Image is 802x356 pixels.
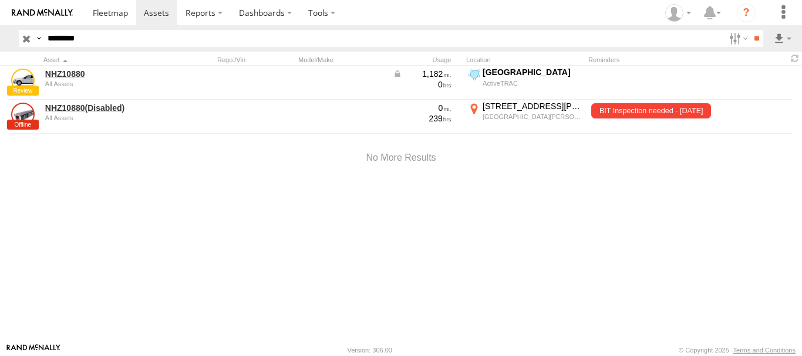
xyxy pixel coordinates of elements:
a: View Asset Details [11,69,35,92]
div: Rego./Vin [217,56,294,64]
div: Data from Vehicle CANbus [393,69,451,79]
div: undefined [45,114,159,121]
label: Click to View Current Location [466,101,584,133]
div: Zulema McIntosch [661,4,695,22]
i: ? [737,4,756,22]
span: BIT Inspection needed - 05/26/2025 [591,103,711,118]
div: Model/Make [298,56,386,64]
div: [STREET_ADDRESS][PERSON_NAME] [483,101,582,111]
div: 239 [393,113,451,124]
div: ActiveTRAC [483,79,582,87]
div: 0 [393,79,451,90]
div: undefined [45,80,159,87]
a: Terms and Conditions [733,347,796,354]
img: rand-logo.svg [12,9,73,17]
a: NHZ10880(Disabled) [45,103,159,113]
a: View Asset Details [11,103,35,126]
div: Click to Sort [43,56,161,64]
div: Version: 306.00 [348,347,392,354]
label: Search Query [34,30,43,47]
span: Refresh [788,53,802,64]
label: Click to View Current Location [466,67,584,99]
div: Location [466,56,584,64]
label: Search Filter Options [725,30,750,47]
div: [GEOGRAPHIC_DATA] [483,67,582,77]
div: © Copyright 2025 - [679,347,796,354]
a: Visit our Website [6,344,60,356]
div: 0 [393,103,451,113]
div: Reminders [588,56,693,64]
div: Usage [391,56,461,64]
div: [GEOGRAPHIC_DATA][PERSON_NAME],[GEOGRAPHIC_DATA] [483,113,582,121]
label: Export results as... [773,30,793,47]
a: NHZ10880 [45,69,159,79]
